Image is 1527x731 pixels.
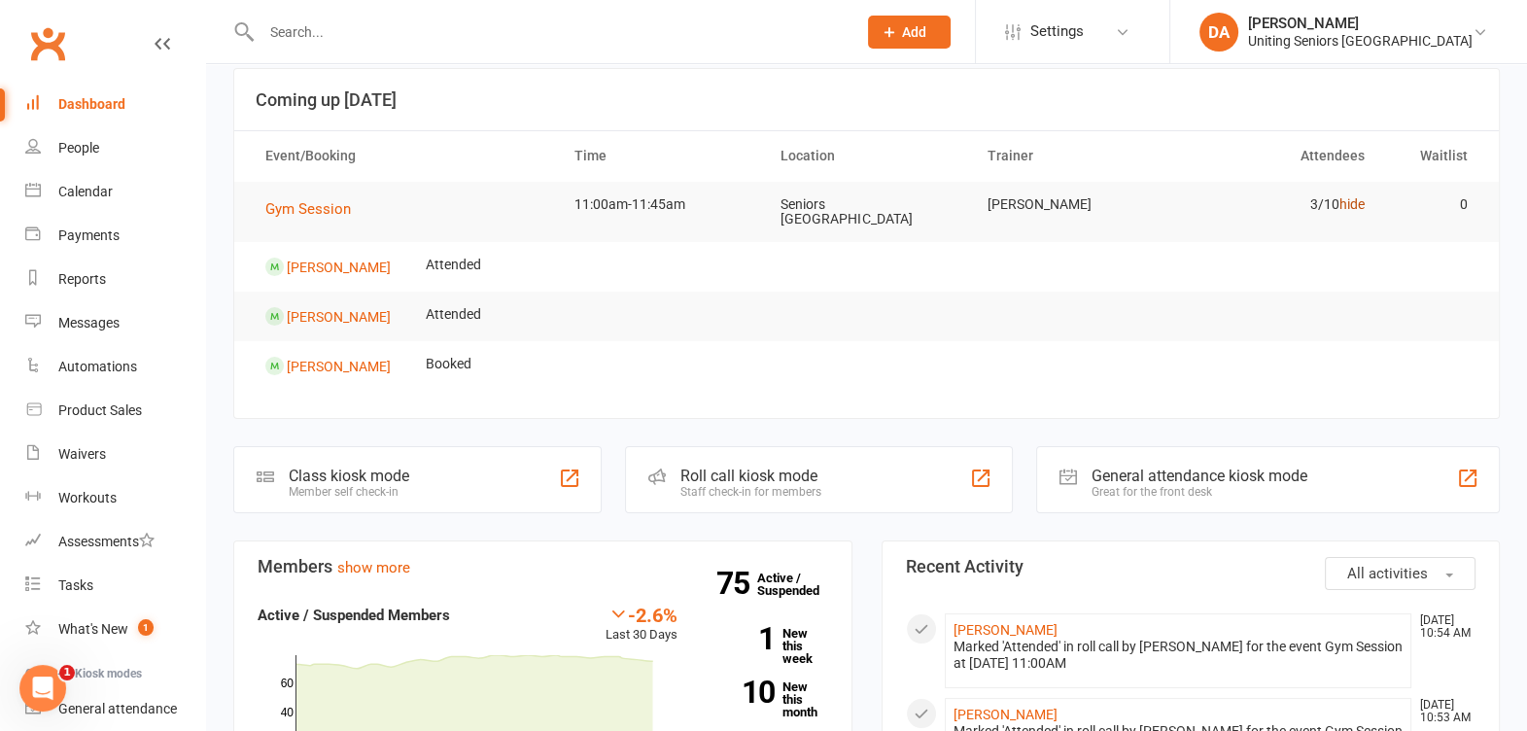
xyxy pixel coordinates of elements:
[58,534,155,549] div: Assessments
[58,446,106,462] div: Waivers
[1030,10,1084,53] span: Settings
[58,402,142,418] div: Product Sales
[248,131,557,181] th: Event/Booking
[1410,699,1475,724] time: [DATE] 10:53 AM
[1382,182,1485,227] td: 0
[1248,32,1473,50] div: Uniting Seniors [GEOGRAPHIC_DATA]
[970,131,1176,181] th: Trainer
[1410,614,1475,640] time: [DATE] 10:54 AM
[408,242,499,288] td: Attended
[256,18,843,46] input: Search...
[606,604,677,645] div: Last 30 Days
[680,467,821,485] div: Roll call kiosk mode
[287,358,391,373] a: [PERSON_NAME]
[58,621,128,637] div: What's New
[58,227,120,243] div: Payments
[58,359,137,374] div: Automations
[557,182,763,227] td: 11:00am-11:45am
[265,197,364,221] button: Gym Session
[25,608,205,651] a: What's New1
[58,490,117,505] div: Workouts
[902,24,926,40] span: Add
[557,131,763,181] th: Time
[606,604,677,625] div: -2.6%
[680,485,821,499] div: Staff check-in for members
[954,622,1058,638] a: [PERSON_NAME]
[25,301,205,345] a: Messages
[757,557,843,611] a: 75Active / Suspended
[1248,15,1473,32] div: [PERSON_NAME]
[954,639,1404,672] div: Marked 'Attended' in roll call by [PERSON_NAME] for the event Gym Session at [DATE] 11:00AM
[256,90,1477,110] h3: Coming up [DATE]
[716,569,757,598] strong: 75
[287,308,391,324] a: [PERSON_NAME]
[58,140,99,156] div: People
[408,341,489,387] td: Booked
[258,557,828,576] h3: Members
[138,619,154,636] span: 1
[23,19,72,68] a: Clubworx
[258,607,450,624] strong: Active / Suspended Members
[970,182,1176,227] td: [PERSON_NAME]
[707,624,775,653] strong: 1
[25,564,205,608] a: Tasks
[58,701,177,716] div: General attendance
[25,433,205,476] a: Waivers
[763,131,969,181] th: Location
[265,200,351,218] span: Gym Session
[59,665,75,680] span: 1
[1347,565,1428,582] span: All activities
[1092,467,1307,485] div: General attendance kiosk mode
[868,16,951,49] button: Add
[707,678,775,707] strong: 10
[25,687,205,731] a: General attendance kiosk mode
[906,557,1476,576] h3: Recent Activity
[58,315,120,331] div: Messages
[58,184,113,199] div: Calendar
[1176,182,1382,227] td: 3/10
[763,182,969,243] td: Seniors [GEOGRAPHIC_DATA]
[287,259,391,274] a: [PERSON_NAME]
[25,476,205,520] a: Workouts
[25,258,205,301] a: Reports
[25,520,205,564] a: Assessments
[25,214,205,258] a: Payments
[1199,13,1238,52] div: DA
[707,627,827,665] a: 1New this week
[1325,557,1475,590] button: All activities
[1339,196,1365,212] a: hide
[1382,131,1485,181] th: Waitlist
[289,485,409,499] div: Member self check-in
[289,467,409,485] div: Class kiosk mode
[954,707,1058,722] a: [PERSON_NAME]
[58,577,93,593] div: Tasks
[25,389,205,433] a: Product Sales
[1176,131,1382,181] th: Attendees
[337,559,410,576] a: show more
[408,292,499,337] td: Attended
[25,345,205,389] a: Automations
[25,83,205,126] a: Dashboard
[58,271,106,287] div: Reports
[1092,485,1307,499] div: Great for the front desk
[19,665,66,712] iframe: Intercom live chat
[25,126,205,170] a: People
[25,170,205,214] a: Calendar
[58,96,125,112] div: Dashboard
[707,680,827,718] a: 10New this month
